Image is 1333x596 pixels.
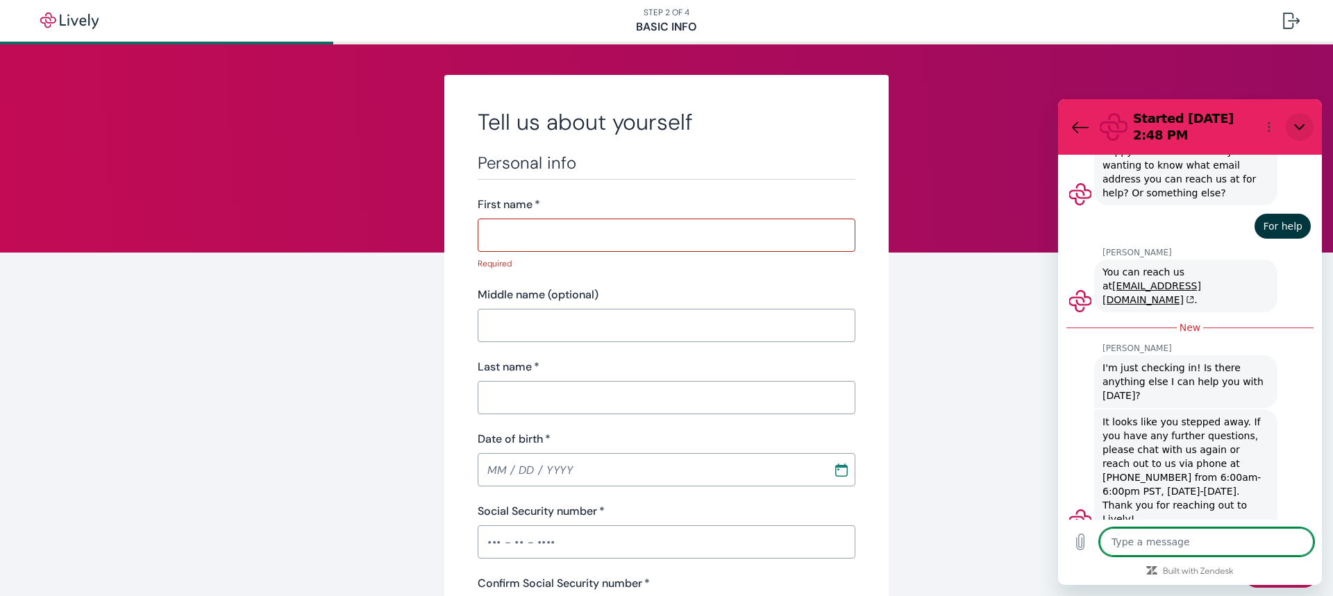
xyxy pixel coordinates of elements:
input: MM / DD / YYYY [478,456,823,484]
h2: Tell us about yourself [478,108,855,136]
iframe: Messaging window [1058,99,1322,585]
label: Confirm Social Security number [478,575,650,592]
svg: Calendar [835,463,848,477]
label: Last name [478,359,539,375]
h3: Personal info [478,153,855,173]
button: Log out [1272,4,1311,37]
p: Required [478,257,846,270]
label: Middle name (optional) [478,287,598,303]
label: First name [478,196,540,213]
img: Lively [31,12,108,29]
label: Date of birth [478,431,551,448]
input: ••• - •• - •••• [478,528,855,556]
label: Social Security number [478,503,605,520]
button: Choose date [829,457,854,482]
